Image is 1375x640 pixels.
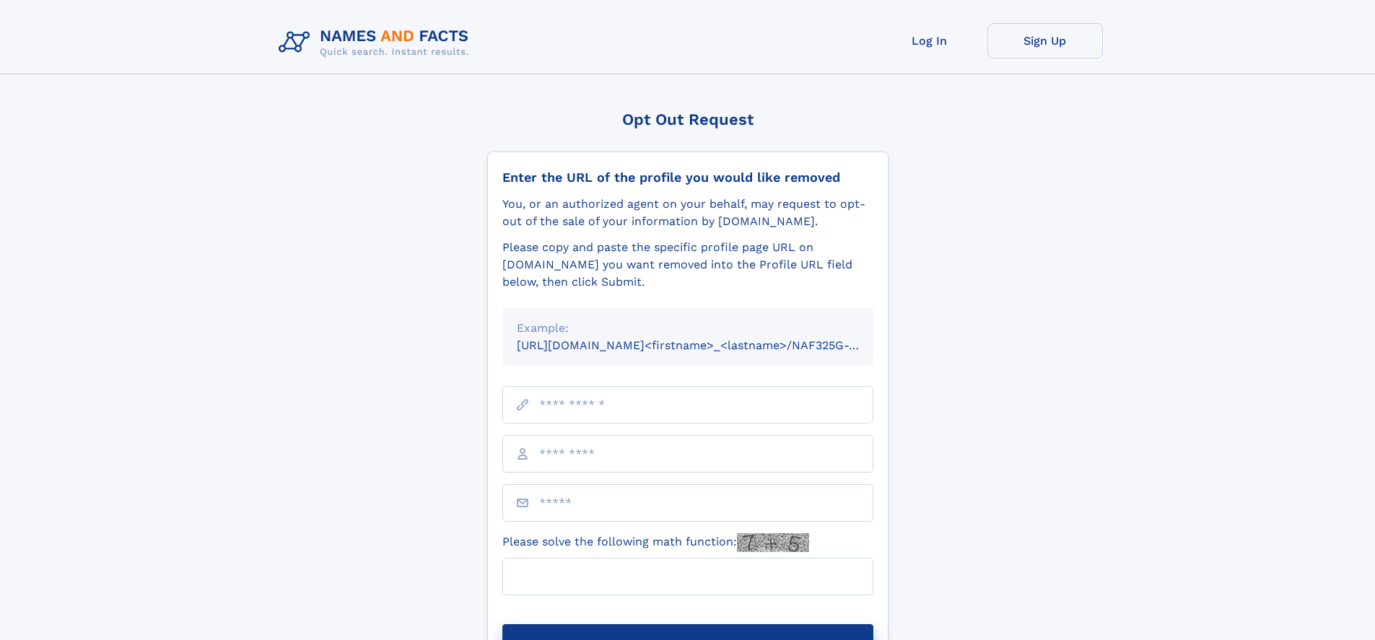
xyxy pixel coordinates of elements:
[502,239,873,291] div: Please copy and paste the specific profile page URL on [DOMAIN_NAME] you want removed into the Pr...
[517,338,901,352] small: [URL][DOMAIN_NAME]<firstname>_<lastname>/NAF325G-xxxxxxxx
[487,110,889,128] div: Opt Out Request
[273,23,481,62] img: Logo Names and Facts
[502,533,809,552] label: Please solve the following math function:
[502,170,873,185] div: Enter the URL of the profile you would like removed
[987,23,1103,58] a: Sign Up
[517,320,859,337] div: Example:
[872,23,987,58] a: Log In
[502,196,873,230] div: You, or an authorized agent on your behalf, may request to opt-out of the sale of your informatio...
